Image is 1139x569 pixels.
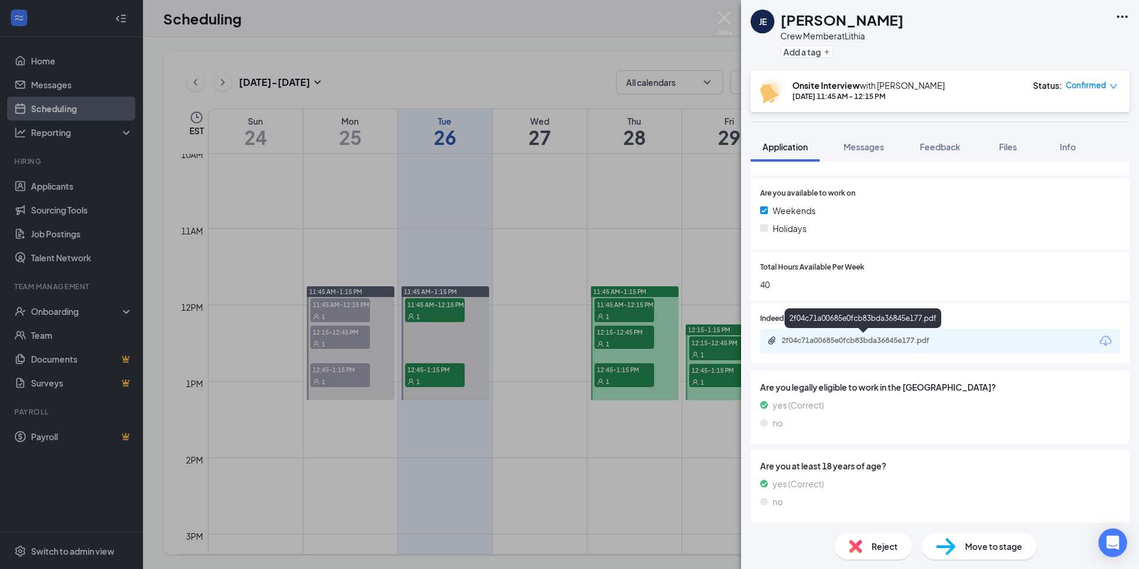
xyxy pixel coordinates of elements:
[792,79,945,91] div: with [PERSON_NAME]
[780,30,904,42] div: Crew Member at Lithia
[1115,10,1129,24] svg: Ellipses
[872,540,898,553] span: Reject
[1033,79,1062,91] div: Status :
[763,141,808,152] span: Application
[760,278,1120,291] span: 40
[1060,141,1076,152] span: Info
[773,204,816,217] span: Weekends
[1109,82,1118,91] span: down
[792,80,860,91] b: Onsite Interview
[759,16,767,27] div: JE
[760,381,1120,394] span: Are you legally eligible to work in the [GEOGRAPHIC_DATA]?
[844,141,884,152] span: Messages
[1098,334,1113,348] svg: Download
[773,477,824,490] span: yes (Correct)
[773,416,783,429] span: no
[785,308,941,328] div: 2f04c71a00685e0fcb83bda36845e177.pdf
[920,141,960,152] span: Feedback
[782,336,948,345] div: 2f04c71a00685e0fcb83bda36845e177.pdf
[1098,528,1127,557] div: Open Intercom Messenger
[767,336,960,347] a: Paperclip2f04c71a00685e0fcb83bda36845e177.pdf
[823,48,830,55] svg: Plus
[773,398,824,412] span: yes (Correct)
[780,10,904,30] h1: [PERSON_NAME]
[999,141,1017,152] span: Files
[1066,79,1106,91] span: Confirmed
[780,45,833,58] button: PlusAdd a tag
[965,540,1022,553] span: Move to stage
[760,459,1120,472] span: Are you at least 18 years of age?
[760,188,855,199] span: Are you available to work on
[760,262,864,273] span: Total Hours Available Per Week
[773,222,807,235] span: Holidays
[760,313,813,324] span: Indeed Resume
[767,336,777,345] svg: Paperclip
[792,91,945,101] div: [DATE] 11:45 AM - 12:15 PM
[773,495,783,508] span: no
